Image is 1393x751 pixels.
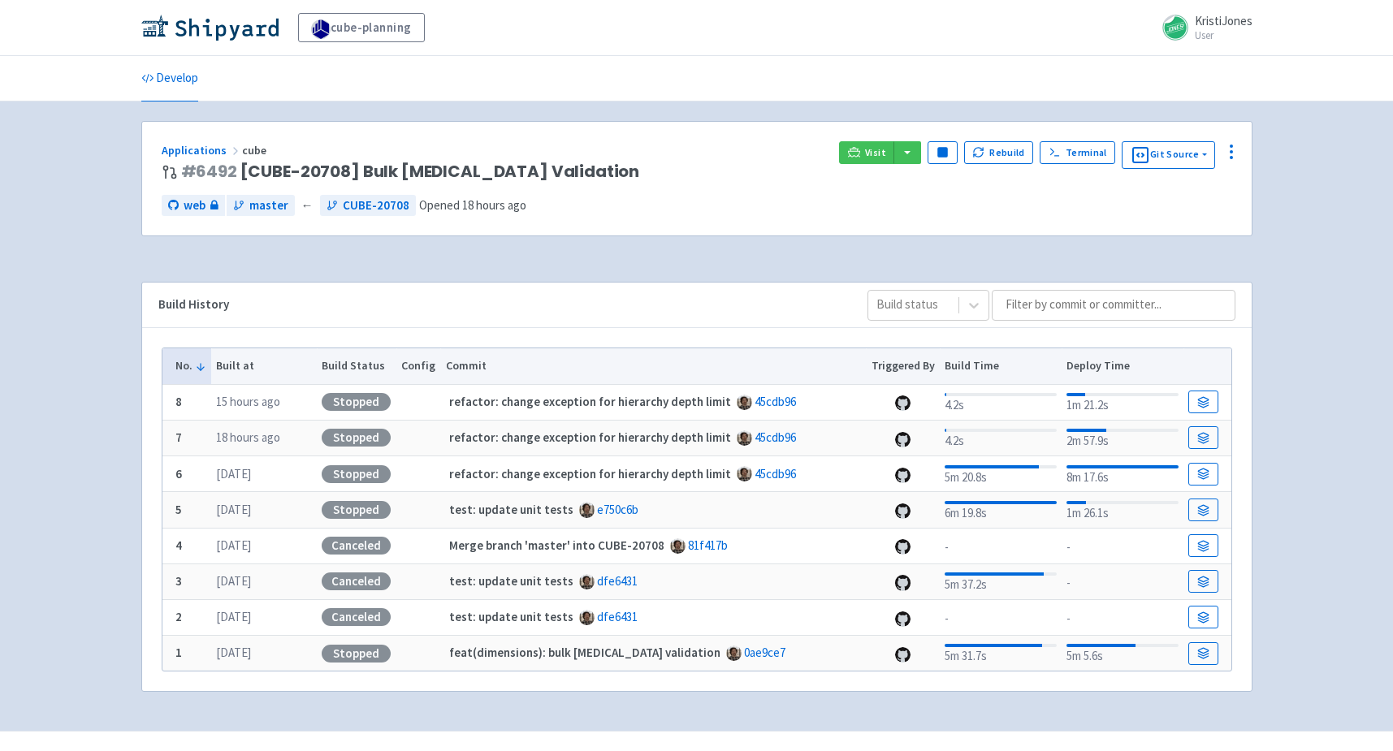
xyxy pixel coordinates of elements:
div: Canceled [322,608,391,626]
th: Deploy Time [1062,348,1183,384]
div: Stopped [322,465,391,483]
a: Build Details [1188,606,1218,628]
span: Opened [419,197,526,213]
a: Build Details [1188,391,1218,413]
strong: test: update unit tests [449,502,573,517]
a: Terminal [1040,141,1115,164]
a: cube-planning [298,13,425,42]
div: 5m 20.8s [945,462,1056,487]
strong: test: update unit tests [449,609,573,624]
time: 15 hours ago [216,394,280,409]
button: Rebuild [964,141,1034,164]
a: Build Details [1188,426,1218,449]
div: Build History [158,296,841,314]
span: cube [242,143,269,158]
a: Develop [141,56,198,101]
a: Visit [839,141,894,164]
strong: test: update unit tests [449,573,573,589]
span: master [249,196,288,215]
a: KristiJones User [1153,15,1252,41]
div: Stopped [322,645,391,663]
b: 3 [175,573,182,589]
button: Git Source [1122,141,1215,169]
th: Build Time [940,348,1062,384]
div: 5m 5.6s [1066,641,1178,666]
span: CUBE-20708 [343,196,409,215]
time: 18 hours ago [462,197,526,213]
a: 0ae9ce7 [744,645,785,660]
b: 7 [175,429,182,445]
a: Build Details [1188,642,1218,665]
span: Visit [865,146,886,159]
time: [DATE] [216,502,251,517]
strong: refactor: change exception for hierarchy depth limit [449,466,731,481]
time: 18 hours ago [216,429,280,445]
div: 8m 17.6s [1066,462,1178,487]
div: 5m 37.2s [945,569,1056,594]
a: 81f417b [688,537,728,553]
div: 1m 21.2s [1066,390,1178,415]
strong: refactor: change exception for hierarchy depth limit [449,429,731,445]
a: Build Details [1188,534,1218,557]
div: Canceled [322,537,391,555]
a: web [162,195,225,217]
div: 6m 19.8s [945,498,1056,523]
a: 45cdb96 [755,466,796,481]
b: 5 [175,502,182,517]
a: Build Details [1188,499,1218,521]
img: Shipyard logo [141,15,279,41]
div: - [1066,571,1178,593]
div: - [1066,535,1178,557]
a: dfe6431 [597,573,638,589]
b: 4 [175,537,182,553]
a: Build Details [1188,570,1218,593]
input: Filter by commit or committer... [992,290,1235,321]
a: 45cdb96 [755,429,796,445]
a: master [227,195,295,217]
time: [DATE] [216,537,251,553]
div: Stopped [322,429,391,447]
time: [DATE] [216,609,251,624]
b: 8 [175,394,182,409]
div: Stopped [322,501,391,519]
div: 4.2s [945,425,1056,451]
div: 1m 26.1s [1066,498,1178,523]
div: - [1066,606,1178,628]
div: Canceled [322,572,391,590]
span: ← [301,196,314,215]
strong: Merge branch 'master' into CUBE-20708 [449,537,664,553]
a: 45cdb96 [755,394,796,409]
div: - [945,535,1056,557]
span: [CUBE-20708] Bulk [MEDICAL_DATA] Validation [181,162,640,181]
b: 2 [175,609,182,624]
button: No. [175,357,206,374]
th: Triggered By [866,348,940,384]
button: Pause [928,141,957,164]
a: #6492 [181,160,237,183]
b: 1 [175,645,182,660]
div: - [945,606,1056,628]
span: web [184,196,205,215]
a: CUBE-20708 [320,195,416,217]
strong: feat(dimensions): bulk [MEDICAL_DATA] validation [449,645,720,660]
a: e750c6b [597,502,638,517]
time: [DATE] [216,645,251,660]
span: KristiJones [1195,13,1252,28]
div: 5m 31.7s [945,641,1056,666]
th: Commit [440,348,866,384]
b: 6 [175,466,182,481]
a: dfe6431 [597,609,638,624]
time: [DATE] [216,573,251,589]
a: Build Details [1188,463,1218,486]
time: [DATE] [216,466,251,481]
div: 4.2s [945,390,1056,415]
th: Build Status [317,348,396,384]
small: User [1195,30,1252,41]
div: 2m 57.9s [1066,425,1178,451]
div: Stopped [322,393,391,411]
a: Applications [162,143,242,158]
th: Config [396,348,441,384]
th: Built at [211,348,317,384]
strong: refactor: change exception for hierarchy depth limit [449,394,731,409]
